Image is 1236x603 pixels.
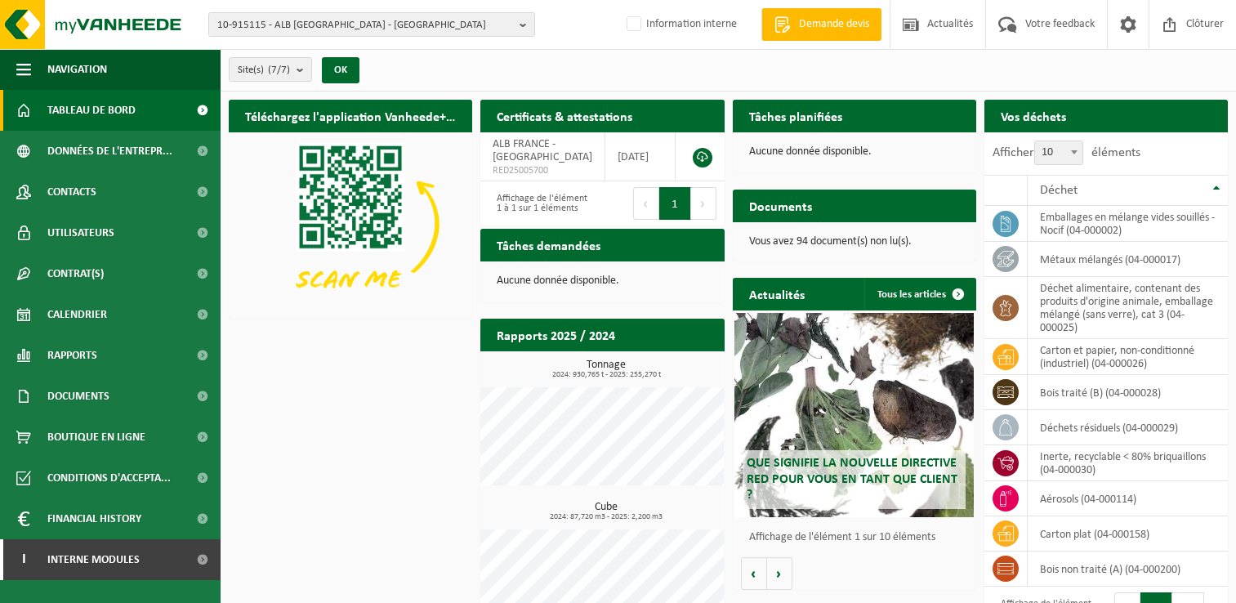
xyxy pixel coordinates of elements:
h2: Tâches demandées [480,229,617,261]
p: Affichage de l'élément 1 sur 10 éléments [749,532,968,543]
a: Demande devis [761,8,881,41]
span: Contacts [47,172,96,212]
td: aérosols (04-000114) [1028,481,1228,516]
h2: Téléchargez l'application Vanheede+ maintenant! [229,100,472,132]
h3: Tonnage [489,360,724,379]
p: Vous avez 94 document(s) non lu(s). [749,236,960,248]
div: Affichage de l'élément 1 à 1 sur 1 éléments [489,185,594,221]
td: carton et papier, non-conditionné (industriel) (04-000026) [1028,339,1228,375]
td: déchet alimentaire, contenant des produits d'origine animale, emballage mélangé (sans verre), cat... [1028,277,1228,339]
button: Volgende [767,557,792,590]
button: 1 [659,187,691,220]
img: Download de VHEPlus App [229,132,472,315]
h3: Cube [489,502,724,521]
label: Afficher éléments [993,146,1140,159]
count: (7/7) [268,65,290,75]
span: 10-915115 - ALB [GEOGRAPHIC_DATA] - [GEOGRAPHIC_DATA] [217,13,513,38]
span: 10 [1034,141,1083,165]
span: ALB FRANCE - [GEOGRAPHIC_DATA] [493,138,592,163]
td: inerte, recyclable < 80% briquaillons (04-000030) [1028,445,1228,481]
button: Next [691,187,716,220]
span: Données de l'entrepr... [47,131,172,172]
h2: Actualités [733,278,821,310]
button: Vorige [741,557,767,590]
span: Interne modules [47,539,140,580]
button: Previous [633,187,659,220]
td: métaux mélangés (04-000017) [1028,242,1228,277]
span: 2024: 930,765 t - 2025: 255,270 t [489,371,724,379]
span: Utilisateurs [47,212,114,253]
span: Contrat(s) [47,253,104,294]
span: 2024: 87,720 m3 - 2025: 2,200 m3 [489,513,724,521]
span: I [16,539,31,580]
td: [DATE] [605,132,676,181]
span: Boutique en ligne [47,417,145,458]
span: Que signifie la nouvelle directive RED pour vous en tant que client ? [747,457,957,501]
td: carton plat (04-000158) [1028,516,1228,552]
h2: Tâches planifiées [733,100,859,132]
span: Documents [47,376,109,417]
a: Consulter les rapports [582,351,723,383]
span: Tableau de bord [47,90,136,131]
td: bois non traité (A) (04-000200) [1028,552,1228,587]
span: Navigation [47,49,107,90]
h2: Vos déchets [984,100,1082,132]
a: Tous les articles [864,278,975,310]
span: Conditions d'accepta... [47,458,171,498]
h2: Certificats & attestations [480,100,649,132]
span: Financial History [47,498,141,539]
td: bois traité (B) (04-000028) [1028,375,1228,410]
span: Calendrier [47,294,107,335]
button: OK [322,57,359,83]
button: Site(s)(7/7) [229,57,312,82]
p: Aucune donnée disponible. [749,146,960,158]
span: Déchet [1040,184,1078,197]
label: Information interne [623,12,737,37]
td: déchets résiduels (04-000029) [1028,410,1228,445]
p: Aucune donnée disponible. [497,275,707,287]
a: Que signifie la nouvelle directive RED pour vous en tant que client ? [734,313,973,517]
span: 10 [1035,141,1082,164]
h2: Rapports 2025 / 2024 [480,319,631,351]
button: 10-915115 - ALB [GEOGRAPHIC_DATA] - [GEOGRAPHIC_DATA] [208,12,535,37]
span: Demande devis [795,16,873,33]
span: Rapports [47,335,97,376]
span: Site(s) [238,58,290,83]
span: RED25005700 [493,164,592,177]
td: emballages en mélange vides souillés - Nocif (04-000002) [1028,206,1228,242]
h2: Documents [733,190,828,221]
